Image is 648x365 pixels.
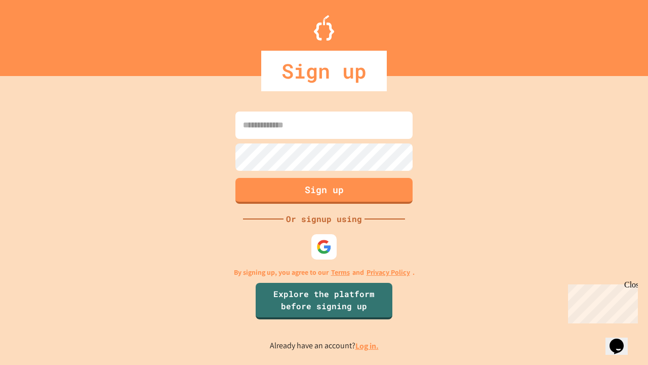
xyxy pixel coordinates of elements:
[605,324,638,355] iframe: chat widget
[4,4,70,64] div: Chat with us now!Close
[314,15,334,41] img: Logo.svg
[283,213,364,225] div: Or signup using
[355,341,379,351] a: Log in.
[367,267,410,278] a: Privacy Policy
[564,280,638,323] iframe: chat widget
[270,340,379,352] p: Already have an account?
[331,267,350,278] a: Terms
[256,283,392,319] a: Explore the platform before signing up
[234,267,415,278] p: By signing up, you agree to our and .
[316,239,332,254] img: google-icon.svg
[235,178,413,204] button: Sign up
[261,51,387,91] div: Sign up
